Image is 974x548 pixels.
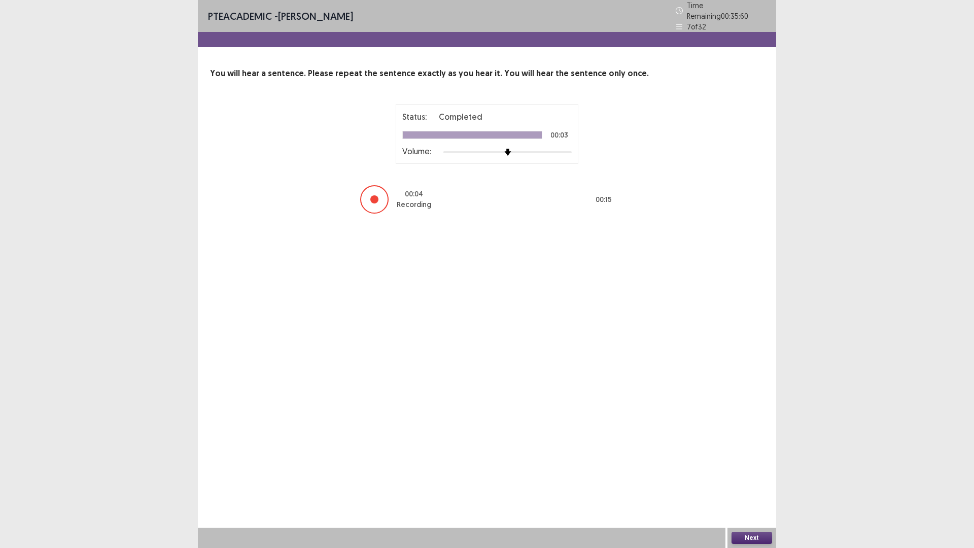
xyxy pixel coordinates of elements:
[405,189,423,199] p: 00 : 04
[397,199,431,210] p: Recording
[402,111,427,123] p: Status:
[439,111,482,123] p: Completed
[596,194,612,205] p: 00 : 15
[550,131,568,139] p: 00:03
[504,149,511,156] img: arrow-thumb
[732,532,772,544] button: Next
[210,67,764,80] p: You will hear a sentence. Please repeat the sentence exactly as you hear it. You will hear the se...
[687,21,706,32] p: 7 of 32
[208,10,272,22] span: PTE academic
[208,9,353,24] p: - [PERSON_NAME]
[402,145,431,157] p: Volume:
